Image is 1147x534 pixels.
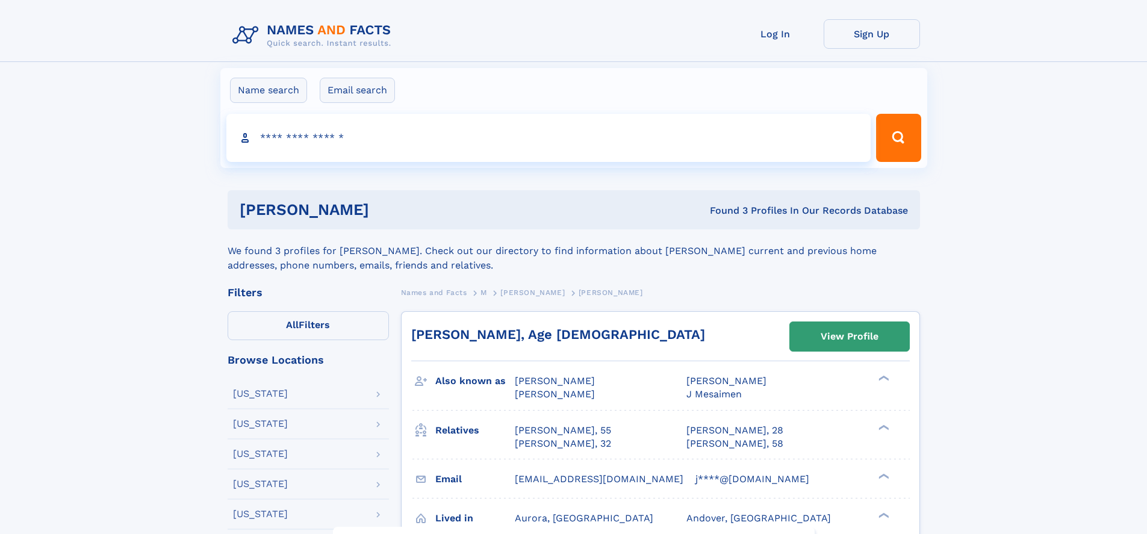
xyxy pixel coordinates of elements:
div: View Profile [821,323,878,350]
label: Email search [320,78,395,103]
div: ❯ [875,472,890,480]
a: [PERSON_NAME], 28 [686,424,783,437]
div: [US_STATE] [233,479,288,489]
span: [PERSON_NAME] [579,288,643,297]
button: Search Button [876,114,921,162]
a: Names and Facts [401,285,467,300]
input: search input [226,114,871,162]
span: [PERSON_NAME] [515,375,595,387]
span: Andover, [GEOGRAPHIC_DATA] [686,512,831,524]
span: Aurora, [GEOGRAPHIC_DATA] [515,512,653,524]
div: ❯ [875,374,890,382]
div: ❯ [875,511,890,519]
div: Browse Locations [228,355,389,365]
h3: Relatives [435,420,515,441]
span: J Mesaimen [686,388,742,400]
div: We found 3 profiles for [PERSON_NAME]. Check out our directory to find information about [PERSON_... [228,229,920,273]
div: Found 3 Profiles In Our Records Database [539,204,908,217]
span: [PERSON_NAME] [515,388,595,400]
span: [PERSON_NAME] [686,375,766,387]
a: [PERSON_NAME], 58 [686,437,783,450]
div: [US_STATE] [233,509,288,519]
span: [EMAIL_ADDRESS][DOMAIN_NAME] [515,473,683,485]
a: [PERSON_NAME] [500,285,565,300]
span: [PERSON_NAME] [500,288,565,297]
h1: [PERSON_NAME] [240,202,539,217]
h3: Lived in [435,508,515,529]
a: View Profile [790,322,909,351]
label: Name search [230,78,307,103]
h3: Also known as [435,371,515,391]
div: [US_STATE] [233,449,288,459]
img: Logo Names and Facts [228,19,401,52]
a: [PERSON_NAME], Age [DEMOGRAPHIC_DATA] [411,327,705,342]
a: [PERSON_NAME], 55 [515,424,611,437]
a: Log In [727,19,824,49]
div: [US_STATE] [233,419,288,429]
div: Filters [228,287,389,298]
span: All [286,319,299,331]
a: M [480,285,487,300]
div: ❯ [875,423,890,431]
a: Sign Up [824,19,920,49]
span: M [480,288,487,297]
h3: Email [435,469,515,489]
div: [US_STATE] [233,389,288,399]
label: Filters [228,311,389,340]
a: [PERSON_NAME], 32 [515,437,611,450]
